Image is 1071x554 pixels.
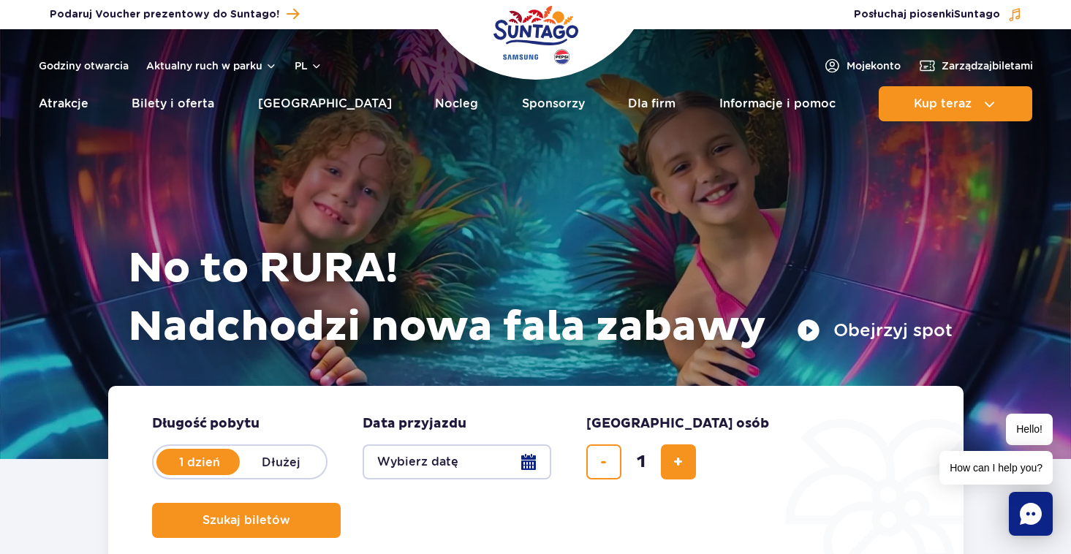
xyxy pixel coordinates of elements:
a: Bilety i oferta [132,86,214,121]
button: Obejrzyj spot [797,319,953,342]
span: Moje konto [847,58,901,73]
button: dodaj bilet [661,444,696,479]
a: Godziny otwarcia [39,58,129,73]
button: Aktualny ruch w parku [146,60,277,72]
button: Posłuchaj piosenkiSuntago [854,7,1022,22]
span: Zarządzaj biletami [942,58,1033,73]
button: Kup teraz [879,86,1032,121]
span: Posłuchaj piosenki [854,7,1000,22]
button: usuń bilet [586,444,621,479]
a: Atrakcje [39,86,88,121]
a: Mojekonto [823,57,901,75]
span: Długość pobytu [152,415,260,433]
span: Data przyjazdu [363,415,466,433]
a: Informacje i pomoc [719,86,836,121]
span: Hello! [1006,414,1053,445]
span: How can I help you? [939,451,1053,485]
a: Zarządzajbiletami [918,57,1033,75]
a: [GEOGRAPHIC_DATA] [258,86,392,121]
a: Nocleg [435,86,478,121]
h1: No to RURA! Nadchodzi nowa fala zabawy [128,240,953,357]
div: Chat [1009,492,1053,536]
a: Sponsorzy [522,86,585,121]
a: Dla firm [628,86,675,121]
button: Wybierz datę [363,444,551,479]
span: Szukaj biletów [203,514,290,527]
span: Suntago [954,10,1000,20]
input: liczba biletów [624,444,659,479]
label: Dłużej [240,447,323,477]
a: Podaruj Voucher prezentowy do Suntago! [50,4,299,24]
span: Podaruj Voucher prezentowy do Suntago! [50,7,279,22]
span: Kup teraz [914,97,972,110]
button: Szukaj biletów [152,503,341,538]
button: pl [295,58,322,73]
label: 1 dzień [158,447,241,477]
span: [GEOGRAPHIC_DATA] osób [586,415,769,433]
